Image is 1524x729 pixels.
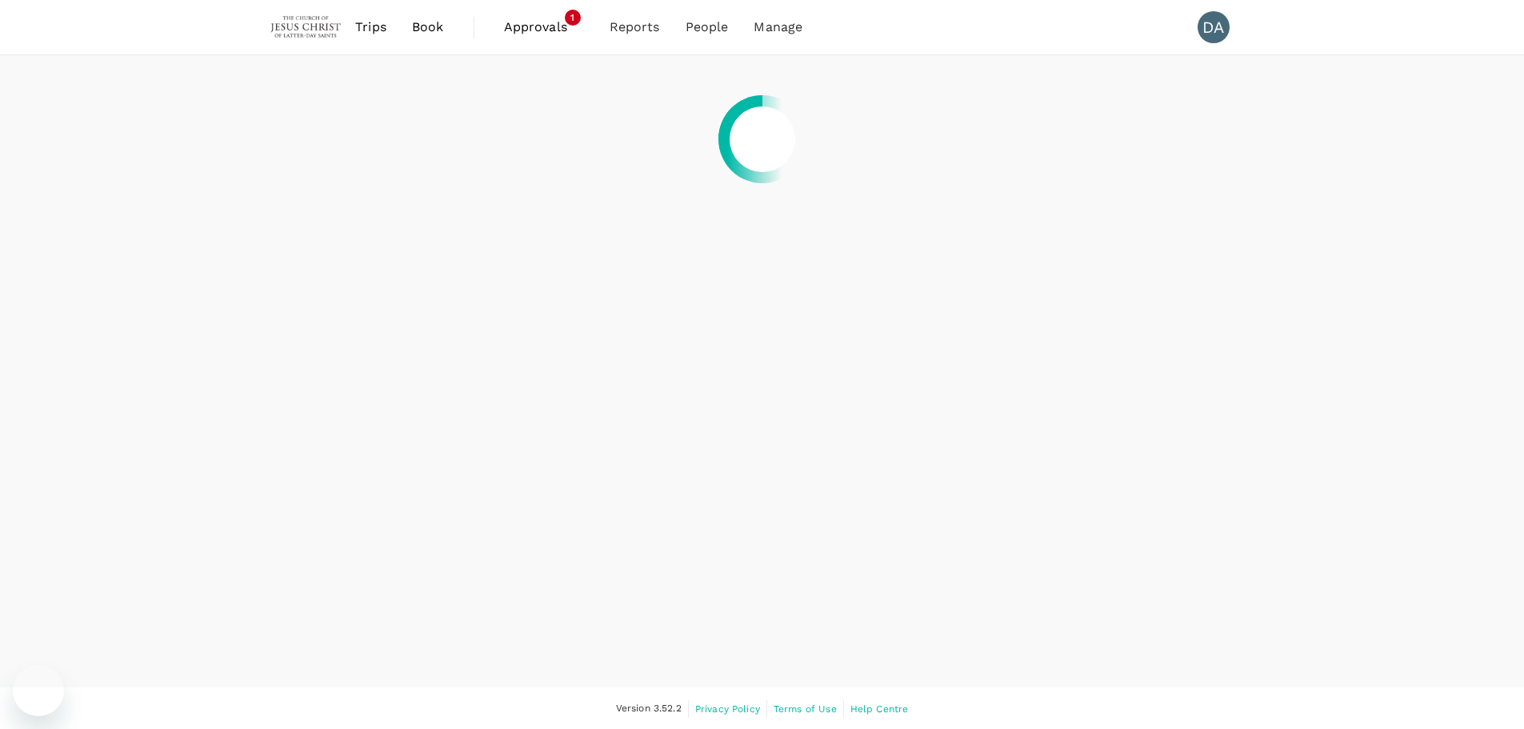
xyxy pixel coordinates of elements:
span: Approvals [504,18,584,37]
div: DA [1198,11,1230,43]
span: Reports [610,18,660,37]
img: The Malaysian Church of Jesus Christ of Latter-day Saints [270,10,343,45]
span: People [686,18,729,37]
a: Terms of Use [774,700,837,718]
span: Privacy Policy [695,703,760,715]
span: Help Centre [850,703,909,715]
span: Terms of Use [774,703,837,715]
span: Trips [355,18,386,37]
span: Manage [754,18,802,37]
span: 1 [565,10,581,26]
a: Privacy Policy [695,700,760,718]
span: Version 3.52.2 [616,701,682,717]
iframe: Button to launch messaging window [13,665,64,716]
a: Help Centre [850,700,909,718]
span: Book [412,18,444,37]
